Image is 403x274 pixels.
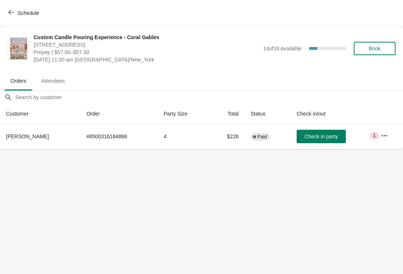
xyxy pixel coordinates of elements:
[257,134,267,140] span: Paid
[304,133,338,139] span: Check in party
[369,45,381,51] span: Book
[81,124,158,149] td: # 6500316184866
[157,124,210,149] td: 4
[263,45,302,51] span: 14 of 18 Available
[34,48,259,56] span: Prepay | $57.00–$57.00
[18,10,39,16] span: Schedule
[291,104,375,124] th: Check in/out
[297,130,346,143] button: Check in party
[81,104,158,124] th: Order
[157,104,210,124] th: Party Size
[354,42,396,55] button: Book
[34,41,259,48] span: [STREET_ADDRESS]
[34,34,259,41] span: Custom Candle Pouring Experience - Coral Gables
[245,104,291,124] th: Status
[35,74,71,88] span: Attendees
[4,74,32,88] span: Orders
[15,91,403,104] input: Search by customer
[373,133,375,139] span: 1
[210,104,245,124] th: Total
[34,56,259,63] span: [DATE] 11:00 am [GEOGRAPHIC_DATA]/New_York
[6,133,49,139] span: [PERSON_NAME]
[4,6,45,20] button: Schedule
[10,38,28,59] img: Custom Candle Pouring Experience - Coral Gables
[210,124,245,149] td: $228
